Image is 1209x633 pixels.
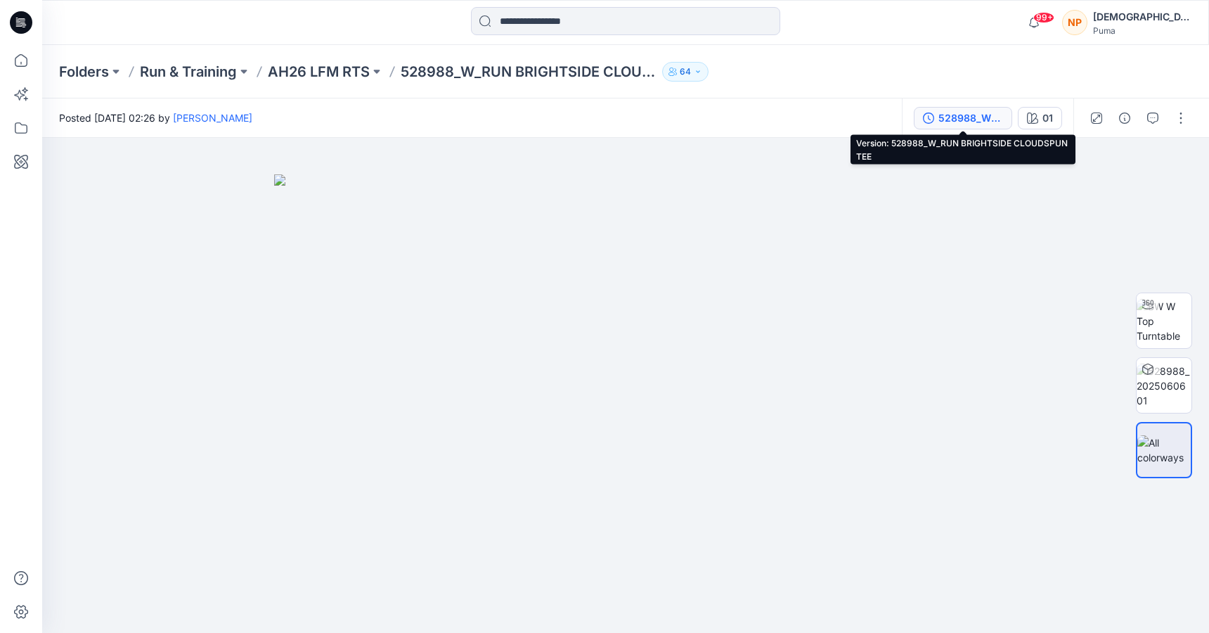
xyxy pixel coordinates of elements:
[1113,107,1136,129] button: Details
[1137,364,1191,408] img: 528988_20250606 01
[140,62,237,82] a: Run & Training
[1033,12,1054,23] span: 99+
[1093,8,1191,25] div: [DEMOGRAPHIC_DATA] [PERSON_NAME]
[268,62,370,82] a: AH26 LFM RTS
[1018,107,1062,129] button: 01
[914,107,1012,129] button: 528988_W_RUN BRIGHTSIDE CLOUDSPUN TEE
[401,62,657,82] p: 528988_W_RUN BRIGHTSIDE CLOUDSPUN TEE
[1062,10,1087,35] div: NP
[680,64,691,79] p: 64
[1042,110,1053,126] div: 01
[1137,299,1191,343] img: BW W Top Turntable
[59,62,109,82] a: Folders
[662,62,709,82] button: 64
[274,174,977,633] img: eyJhbGciOiJIUzI1NiIsImtpZCI6IjAiLCJzbHQiOiJzZXMiLCJ0eXAiOiJKV1QifQ.eyJkYXRhIjp7InR5cGUiOiJzdG9yYW...
[173,112,252,124] a: [PERSON_NAME]
[1093,25,1191,36] div: Puma
[938,110,1003,126] div: 528988_W_RUN BRIGHTSIDE CLOUDSPUN TEE
[1137,435,1191,465] img: All colorways
[59,110,252,125] span: Posted [DATE] 02:26 by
